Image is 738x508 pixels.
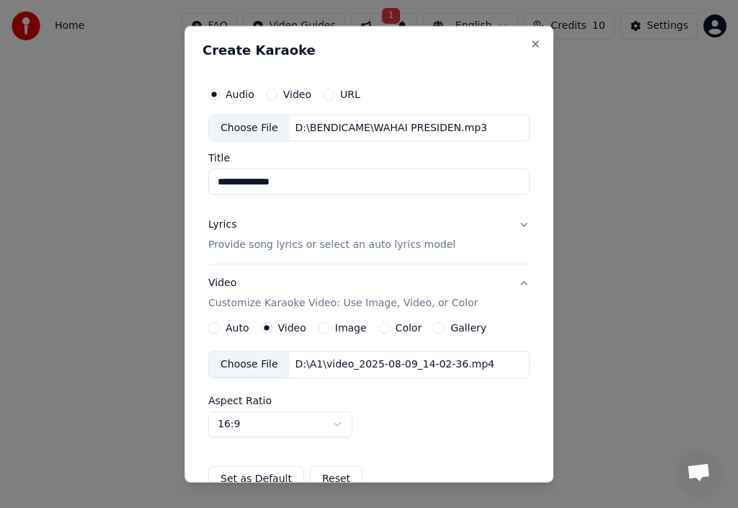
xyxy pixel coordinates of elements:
div: Lyrics [208,218,236,232]
p: Customize Karaoke Video: Use Image, Video, or Color [208,296,478,311]
button: LyricsProvide song lyrics or select an auto lyrics model [208,206,530,264]
div: Choose File [209,115,290,141]
label: Gallery [450,323,486,333]
label: Title [208,153,530,163]
label: URL [340,89,360,99]
p: Provide song lyrics or select an auto lyrics model [208,238,455,252]
div: Video [208,276,478,311]
label: Aspect Ratio [208,396,530,406]
div: D:\BENDICAME\WAHAI PRESIDEN.mp3 [290,120,493,135]
h2: Create Karaoke [203,43,535,56]
button: Reset [310,466,363,492]
label: Audio [226,89,254,99]
div: VideoCustomize Karaoke Video: Use Image, Video, or Color [208,322,530,504]
label: Color [396,323,422,333]
label: Image [335,323,367,333]
label: Video [283,89,311,99]
div: Choose File [209,352,290,378]
label: Auto [226,323,249,333]
label: Video [278,323,306,333]
button: Set as Default [208,466,304,492]
button: VideoCustomize Karaoke Video: Use Image, Video, or Color [208,264,530,322]
div: D:\A1\video_2025-08-09_14-02-36.mp4 [290,357,500,372]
